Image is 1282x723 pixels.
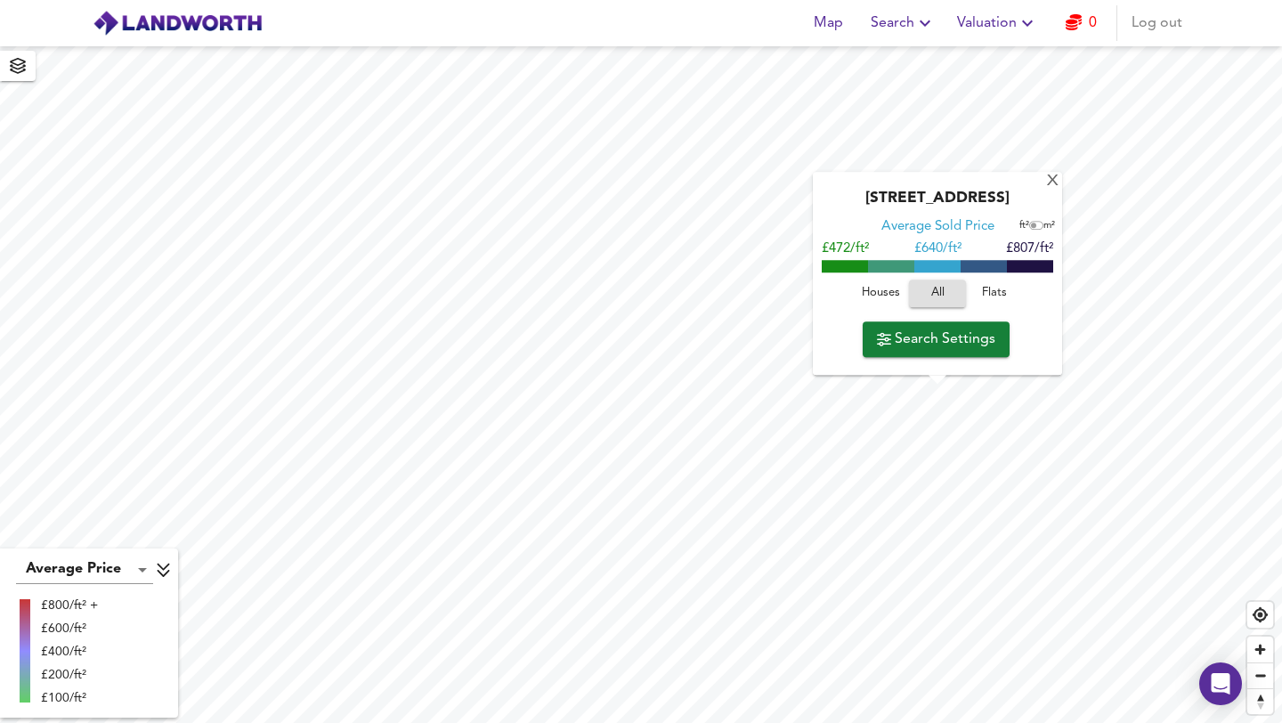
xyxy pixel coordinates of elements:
span: Flats [970,283,1018,304]
button: Map [799,5,856,41]
img: logo [93,10,263,37]
span: Search [871,11,936,36]
div: £400/ft² [41,643,98,661]
button: Reset bearing to north [1247,688,1273,714]
div: Average Sold Price [881,218,994,236]
div: £800/ft² + [41,597,98,614]
span: Valuation [957,11,1038,36]
a: 0 [1066,11,1097,36]
div: £100/ft² [41,689,98,707]
span: All [918,283,957,304]
span: Zoom out [1247,663,1273,688]
div: £600/ft² [41,620,98,638]
button: Zoom out [1247,662,1273,688]
div: Average Price [16,556,153,584]
button: All [909,280,966,307]
span: £472/ft² [822,242,869,256]
span: Reset bearing to north [1247,689,1273,714]
span: ft² [1019,221,1029,231]
button: Valuation [950,5,1045,41]
button: Log out [1124,5,1189,41]
button: 0 [1052,5,1109,41]
div: £200/ft² [41,666,98,684]
button: Search Settings [863,321,1010,357]
span: £ 640/ft² [914,242,961,256]
button: Houses [852,280,909,307]
div: X [1045,174,1060,191]
span: Houses [856,283,905,304]
button: Search [864,5,943,41]
span: Map [807,11,849,36]
span: m² [1043,221,1055,231]
span: £807/ft² [1006,242,1053,256]
button: Flats [966,280,1023,307]
button: Find my location [1247,602,1273,628]
span: Log out [1132,11,1182,36]
span: Search Settings [877,327,995,352]
button: Zoom in [1247,637,1273,662]
div: Open Intercom Messenger [1199,662,1242,705]
div: [STREET_ADDRESS] [822,190,1053,218]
